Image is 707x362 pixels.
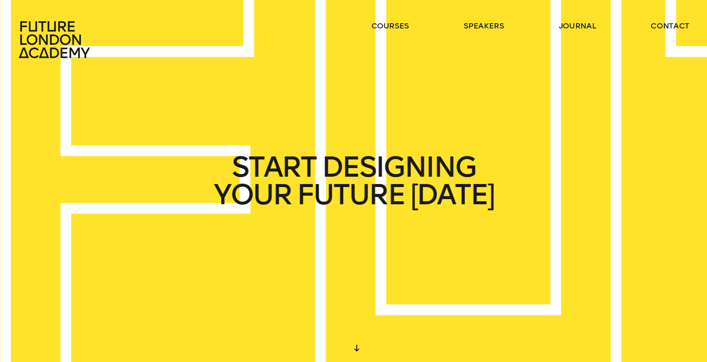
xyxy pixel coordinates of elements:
[371,21,409,31] a: courses
[321,153,475,181] span: DESIGNING
[651,21,689,31] a: contact
[464,21,504,31] a: speakers
[410,181,494,209] span: [DATE]
[559,21,596,31] a: journal
[231,153,316,181] span: START
[297,181,405,209] span: FUTURE
[213,181,291,209] span: YOUR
